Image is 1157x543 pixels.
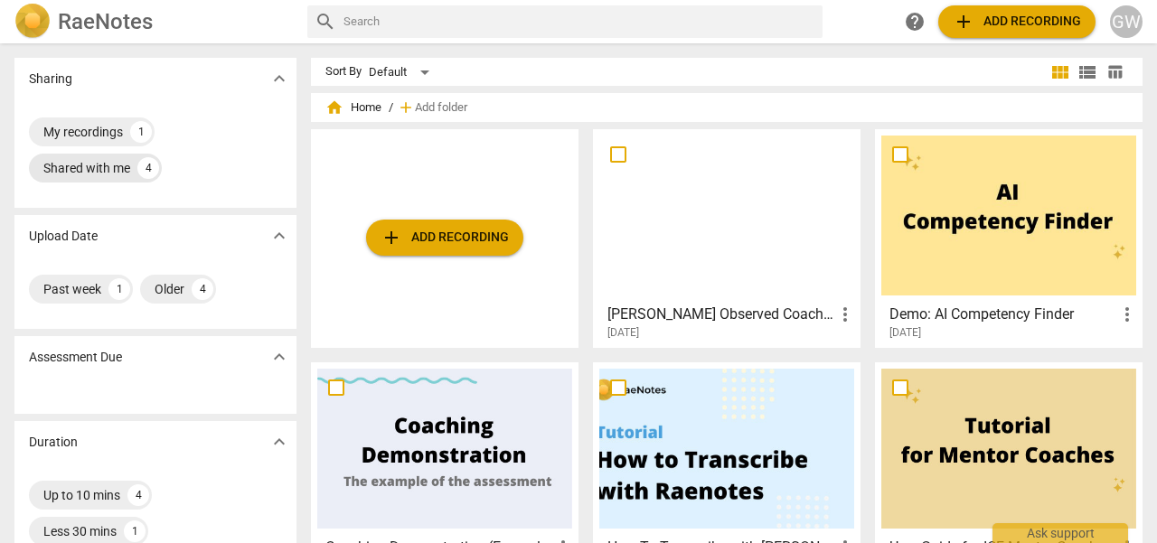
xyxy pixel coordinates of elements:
[881,136,1136,340] a: Demo: AI Competency Finder[DATE]
[325,98,381,117] span: Home
[58,9,153,34] h2: RaeNotes
[369,58,436,87] div: Default
[268,68,290,89] span: expand_more
[607,325,639,341] span: [DATE]
[29,348,122,367] p: Assessment Due
[898,5,931,38] a: Help
[266,222,293,249] button: Show more
[415,101,467,115] span: Add folder
[29,70,72,89] p: Sharing
[1049,61,1071,83] span: view_module
[889,325,921,341] span: [DATE]
[1106,63,1124,80] span: table_chart
[192,278,213,300] div: 4
[155,280,184,298] div: Older
[389,101,393,115] span: /
[1101,59,1128,86] button: Table view
[43,123,123,141] div: My recordings
[1116,304,1138,325] span: more_vert
[1110,5,1143,38] button: GW
[266,343,293,370] button: Show more
[266,65,293,92] button: Show more
[607,304,834,325] h3: Grace Wang Observed Coaching Triad Round 1
[397,98,415,117] span: add
[325,98,343,117] span: home
[1074,59,1101,86] button: List view
[599,136,854,340] a: [PERSON_NAME] Observed Coaching Triad Round 1[DATE]
[904,11,926,33] span: help
[1077,61,1098,83] span: view_list
[938,5,1096,38] button: Upload
[43,522,117,540] div: Less 30 mins
[315,11,336,33] span: search
[953,11,1081,33] span: Add recording
[124,520,146,542] div: 1
[127,484,149,506] div: 4
[43,159,130,177] div: Shared with me
[29,433,78,452] p: Duration
[43,280,101,298] div: Past week
[325,65,362,79] div: Sort By
[834,304,856,325] span: more_vert
[381,227,509,248] span: Add recording
[14,4,51,40] img: Logo
[137,157,159,179] div: 4
[266,428,293,455] button: Show more
[381,227,402,248] span: add
[953,11,974,33] span: add
[29,227,98,246] p: Upload Date
[43,486,120,504] div: Up to 10 mins
[366,220,523,256] button: Upload
[889,304,1116,325] h3: Demo: AI Competency Finder
[268,431,290,453] span: expand_more
[1047,59,1074,86] button: Tile view
[992,523,1128,543] div: Ask support
[343,7,815,36] input: Search
[14,4,293,40] a: LogoRaeNotes
[268,346,290,368] span: expand_more
[130,121,152,143] div: 1
[108,278,130,300] div: 1
[268,225,290,247] span: expand_more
